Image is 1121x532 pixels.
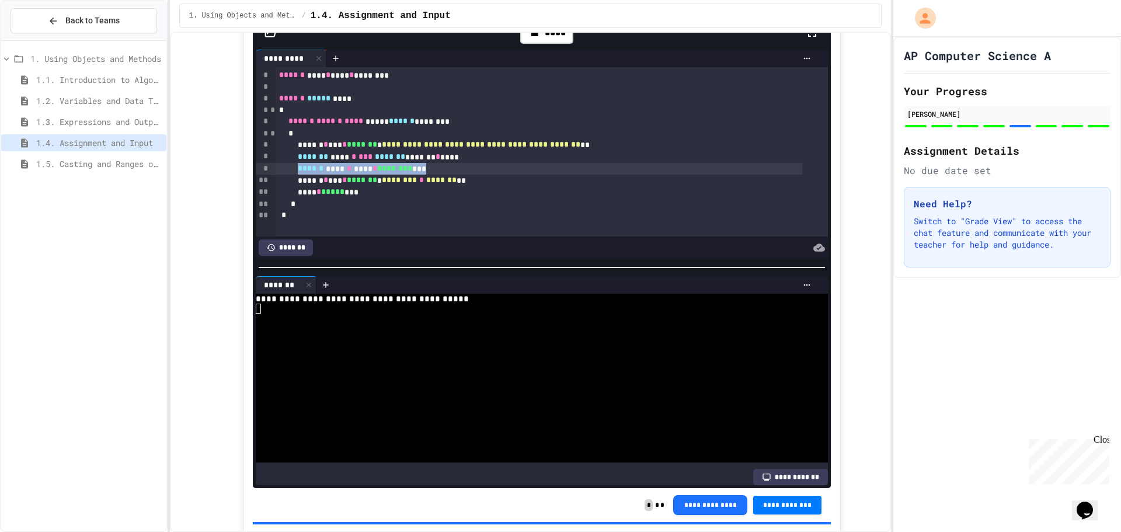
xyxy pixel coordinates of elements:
h2: Assignment Details [904,142,1110,159]
span: 1.2. Variables and Data Types [36,95,162,107]
h3: Need Help? [914,197,1101,211]
span: 1.3. Expressions and Output [New] [36,116,162,128]
button: Back to Teams [11,8,157,33]
div: No due date set [904,164,1110,178]
h1: AP Computer Science A [904,47,1051,64]
span: 1.1. Introduction to Algorithms, Programming, and Compilers [36,74,162,86]
span: 1. Using Objects and Methods [189,11,297,20]
div: My Account [903,5,939,32]
span: / [302,11,306,20]
div: Chat with us now!Close [5,5,81,74]
span: 1.4. Assignment and Input [36,137,162,149]
p: Switch to "Grade View" to access the chat feature and communicate with your teacher for help and ... [914,215,1101,251]
iframe: chat widget [1024,434,1109,484]
div: [PERSON_NAME] [907,109,1107,119]
iframe: chat widget [1072,485,1109,520]
span: Back to Teams [65,15,120,27]
span: 1.4. Assignment and Input [311,9,451,23]
h2: Your Progress [904,83,1110,99]
span: 1. Using Objects and Methods [30,53,162,65]
span: 1.5. Casting and Ranges of Values [36,158,162,170]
